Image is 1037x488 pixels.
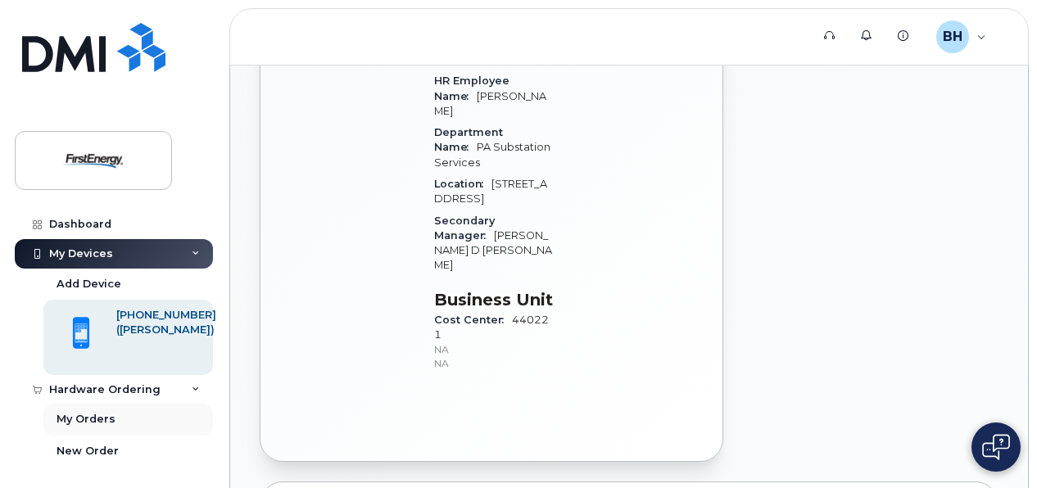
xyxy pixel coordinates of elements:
[434,342,554,356] p: NA
[434,229,552,272] span: [PERSON_NAME] D [PERSON_NAME]
[434,126,503,153] span: Department Name
[434,215,495,242] span: Secondary Manager
[982,434,1010,460] img: Open chat
[434,356,554,370] p: NA
[434,90,546,117] span: [PERSON_NAME]
[434,141,550,168] span: PA Substation Services
[925,20,998,53] div: Bsiri, Hicham
[943,27,962,47] span: BH
[434,314,554,371] span: 440221
[434,178,491,190] span: Location
[434,75,509,102] span: HR Employee Name
[434,314,512,326] span: Cost Center
[434,290,554,310] h3: Business Unit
